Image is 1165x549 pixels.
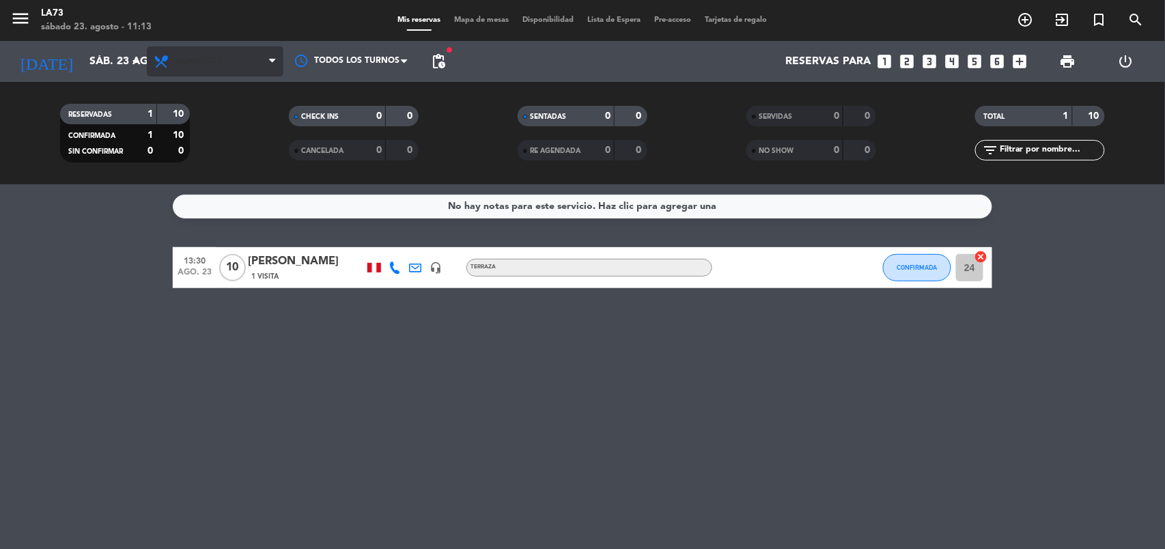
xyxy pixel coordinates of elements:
[430,53,447,70] span: pending_actions
[68,111,112,118] span: RESERVADAS
[248,253,364,270] div: [PERSON_NAME]
[148,130,153,140] strong: 1
[10,8,31,29] i: menu
[301,113,339,120] span: CHECK INS
[1117,53,1134,70] i: power_settings_new
[407,145,415,155] strong: 0
[530,147,580,154] span: RE AGENDADA
[636,145,645,155] strong: 0
[178,268,212,283] span: ago. 23
[921,53,939,70] i: looks_3
[178,252,212,268] span: 13:30
[1054,12,1071,28] i: exit_to_app
[173,130,186,140] strong: 10
[376,145,382,155] strong: 0
[176,57,223,66] span: Almuerzo
[983,113,1005,120] span: TOTAL
[876,53,894,70] i: looks_one
[530,113,566,120] span: SENTADAS
[445,46,453,54] span: fiber_manual_record
[897,264,938,271] span: CONFIRMADA
[41,7,152,20] div: LA73
[10,46,83,76] i: [DATE]
[636,111,645,121] strong: 0
[148,109,153,119] strong: 1
[430,262,442,274] i: headset_mic
[974,250,988,264] i: cancel
[148,146,153,156] strong: 0
[516,16,581,24] span: Disponibilidad
[648,16,699,24] span: Pre-acceso
[944,53,962,70] i: looks_4
[68,132,115,139] span: CONFIRMADA
[178,146,186,156] strong: 0
[605,111,610,121] strong: 0
[989,53,1007,70] i: looks_6
[899,53,916,70] i: looks_two
[1063,111,1069,121] strong: 1
[581,16,648,24] span: Lista de Espera
[865,111,873,121] strong: 0
[301,147,343,154] span: CANCELADA
[219,254,246,281] span: 10
[471,264,496,270] span: Terraza
[10,8,31,33] button: menu
[759,113,792,120] span: SERVIDAS
[449,199,717,214] div: No hay notas para este servicio. Haz clic para agregar una
[376,111,382,121] strong: 0
[834,145,839,155] strong: 0
[1128,12,1145,28] i: search
[982,142,998,158] i: filter_list
[966,53,984,70] i: looks_5
[448,16,516,24] span: Mapa de mesas
[391,16,448,24] span: Mis reservas
[1089,111,1102,121] strong: 10
[834,111,839,121] strong: 0
[251,271,279,282] span: 1 Visita
[786,55,871,68] span: Reservas para
[41,20,152,34] div: sábado 23. agosto - 11:13
[1097,41,1155,82] div: LOG OUT
[865,145,873,155] strong: 0
[605,145,610,155] strong: 0
[998,143,1104,158] input: Filtrar por nombre...
[127,53,143,70] i: arrow_drop_down
[883,254,951,281] button: CONFIRMADA
[1011,53,1029,70] i: add_box
[699,16,774,24] span: Tarjetas de regalo
[1059,53,1076,70] span: print
[173,109,186,119] strong: 10
[759,147,794,154] span: NO SHOW
[68,148,123,155] span: SIN CONFIRMAR
[1017,12,1034,28] i: add_circle_outline
[1091,12,1108,28] i: turned_in_not
[407,111,415,121] strong: 0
